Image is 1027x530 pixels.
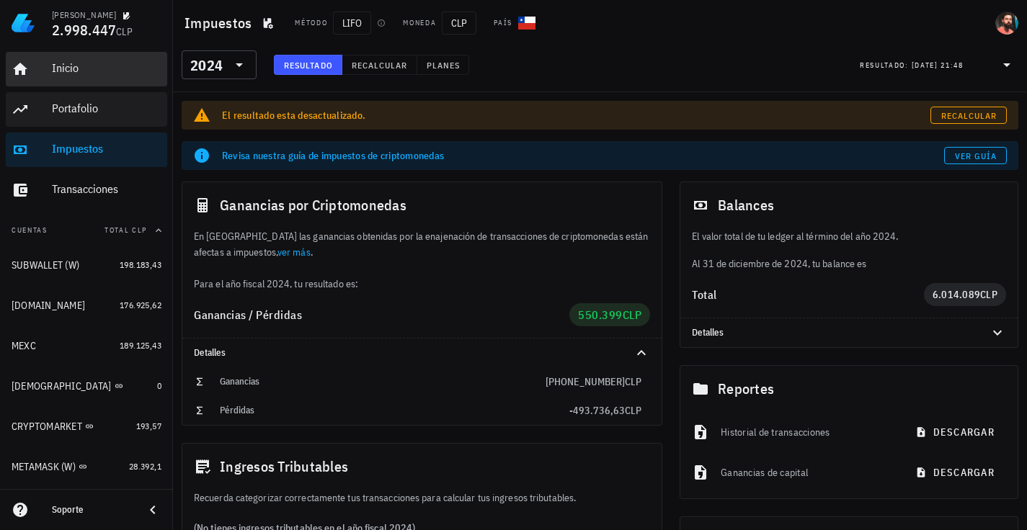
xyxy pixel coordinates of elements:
span: 28.392,1 [129,461,161,472]
div: Detalles [680,318,1018,347]
div: Resultado:[DATE] 21:48 [851,51,1024,78]
div: Método [295,17,327,29]
a: MEXC 189.125,43 [6,328,167,363]
span: descargar [918,466,995,479]
span: 198.183,43 [120,259,161,270]
div: Total [692,289,924,300]
div: 2024 [182,50,257,79]
button: descargar [907,419,1006,445]
span: CLP [442,12,476,35]
a: Impuestos [6,132,167,167]
a: SUBWALLET (W) 198.183,43 [6,248,167,282]
div: El resultado esta desactualizado. [222,108,930,122]
div: [PERSON_NAME] [52,9,116,21]
span: 189.125,43 [120,340,161,351]
span: 193,57 [136,421,161,431]
div: Ingresos Tributables [182,444,662,490]
div: Ganancias por Criptomonedas [182,182,662,228]
span: descargar [918,426,995,439]
div: Historial de transacciones [721,416,894,448]
a: METAMASK (W) 28.392,1 [6,449,167,484]
div: Detalles [692,327,972,338]
span: CLP [980,288,997,301]
div: [DEMOGRAPHIC_DATA] [12,380,112,392]
h1: Impuestos [184,12,257,35]
span: CLP [116,25,133,38]
img: LedgiFi [12,12,35,35]
span: CLP [625,404,641,417]
a: Recalcular [930,107,1007,124]
button: Resultado [274,55,342,75]
span: CLP [623,307,642,322]
div: Resultado: [860,55,912,74]
div: CL-icon [518,14,535,32]
span: Total CLP [105,225,147,235]
div: Detalles [182,338,662,367]
div: [DOMAIN_NAME] [12,300,85,312]
button: Planes [417,55,470,75]
div: Ganancias [220,376,546,387]
span: CLP [625,375,641,388]
span: Ganancias / Pérdidas [194,307,302,322]
span: 6.014.089 [933,288,980,301]
div: Portafolio [52,102,161,115]
span: [PHONE_NUMBER] [546,375,625,388]
button: Recalcular [342,55,417,75]
span: Resultado [283,60,333,71]
div: Balances [680,182,1018,228]
div: Pérdidas [220,405,569,416]
span: Recalcular [351,60,408,71]
div: 2024 [190,58,223,73]
a: Portafolio [6,92,167,127]
span: 176.925,62 [120,300,161,310]
div: Inicio [52,61,161,75]
span: 2.998.447 [52,20,116,40]
button: descargar [907,459,1006,485]
div: Soporte [52,504,133,516]
div: [DATE] 21:48 [912,58,964,73]
div: CRYPTOMARKET [12,421,82,433]
a: [DEMOGRAPHIC_DATA] 0 [6,369,167,403]
a: CRYPTOMARKET 193,57 [6,409,167,444]
div: País [494,17,512,29]
p: El valor total de tu ledger al término del año 2024. [692,228,1006,244]
a: Ver guía [944,147,1007,164]
div: Impuestos [52,142,161,156]
span: Planes [426,60,461,71]
span: LIFO [333,12,371,35]
div: Moneda [403,17,436,29]
a: Transacciones [6,173,167,207]
span: Recalcular [941,110,997,121]
div: MEXC [12,340,36,352]
a: Inicio [6,52,167,86]
div: Recuerda categorizar correctamente tus transacciones para calcular tus ingresos tributables. [182,490,662,506]
span: -493.736,63 [569,404,625,417]
button: CuentasTotal CLP [6,213,167,248]
a: [DOMAIN_NAME] 176.925,62 [6,288,167,323]
div: METAMASK (W) [12,461,76,473]
a: ver más [277,246,311,259]
div: En [GEOGRAPHIC_DATA] las ganancias obtenidas por la enajenación de transacciones de criptomonedas... [182,228,662,292]
div: SUBWALLET (W) [12,259,79,271]
div: Ganancias de capital [721,457,894,488]
span: 0 [157,380,161,391]
div: Al 31 de diciembre de 2024, tu balance es [680,228,1018,271]
div: Reportes [680,366,1018,412]
div: Detalles [194,347,615,359]
div: avatar [995,12,1018,35]
div: Revisa nuestra guía de impuestos de criptomonedas [222,148,944,163]
span: 550.399 [578,307,623,322]
div: Transacciones [52,182,161,196]
span: Ver guía [954,151,997,161]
